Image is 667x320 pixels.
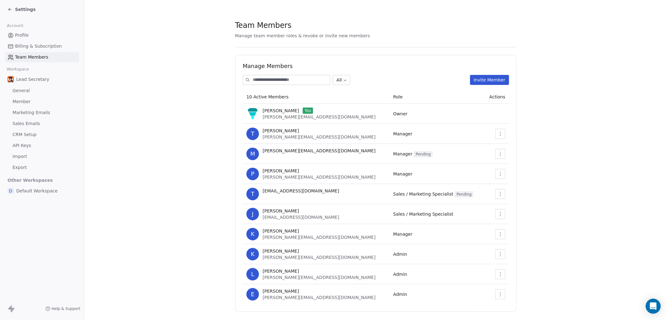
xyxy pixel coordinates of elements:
[5,30,79,40] a: Profile
[263,134,376,139] span: [PERSON_NAME][EMAIL_ADDRESS][DOMAIN_NAME]
[263,235,376,240] span: [PERSON_NAME][EMAIL_ADDRESS][DOMAIN_NAME]
[15,43,62,50] span: Billing & Subscription
[246,168,259,180] span: P
[13,164,27,171] span: Export
[8,188,14,194] span: D
[246,208,259,220] span: j
[235,21,292,30] span: Team Members
[263,148,376,154] span: [PERSON_NAME][EMAIL_ADDRESS][DOMAIN_NAME]
[263,128,299,134] span: [PERSON_NAME]
[5,151,79,162] a: Import
[263,215,339,220] span: [EMAIL_ADDRESS][DOMAIN_NAME]
[15,54,48,60] span: Team Members
[489,94,505,99] span: Actions
[263,208,299,214] span: [PERSON_NAME]
[263,228,299,234] span: [PERSON_NAME]
[5,175,55,185] span: Other Workspaces
[246,108,259,120] img: hEecdqEgQ07WQBAo-bU0EhK9Dhuc-S7YUDVdwa5BJnU
[8,76,14,82] img: icon%2001.png
[13,98,31,105] span: Member
[303,108,313,114] span: You
[4,65,32,74] span: Workspace
[5,140,79,151] a: API Keys
[263,168,299,174] span: [PERSON_NAME]
[246,248,259,260] span: K
[243,62,509,70] h1: Manage Members
[263,268,299,274] span: [PERSON_NAME]
[246,148,259,160] span: m
[235,33,370,38] span: Manage team member roles & revoke or invite new members
[455,191,473,197] span: Pending
[5,129,79,140] a: CRM Setup
[393,232,412,237] span: Manager
[13,87,30,94] span: General
[45,306,80,311] a: Help & Support
[263,295,376,300] span: [PERSON_NAME][EMAIL_ADDRESS][DOMAIN_NAME]
[13,109,50,116] span: Marketing Emails
[5,162,79,173] a: Export
[246,128,259,140] span: T
[4,21,26,30] span: Account
[393,252,407,257] span: Admin
[5,108,79,118] a: Marketing Emails
[5,52,79,62] a: Team Members
[13,142,31,149] span: API Keys
[246,94,289,99] span: 10 Active Members
[246,228,259,240] span: K
[393,191,473,197] span: Sales / Marketing Specialist
[393,111,407,116] span: Owner
[13,120,40,127] span: Sales Emails
[414,151,432,157] span: Pending
[393,131,412,136] span: Manager
[5,86,79,96] a: General
[470,75,509,85] button: Invite Member
[263,255,376,260] span: [PERSON_NAME][EMAIL_ADDRESS][DOMAIN_NAME]
[16,76,49,82] span: Lead Secretary
[246,288,259,301] span: E
[646,299,661,314] div: Open Intercom Messenger
[52,306,80,311] span: Help & Support
[263,248,299,254] span: [PERSON_NAME]
[263,114,376,119] span: [PERSON_NAME][EMAIL_ADDRESS][DOMAIN_NAME]
[15,32,29,39] span: Profile
[16,188,58,194] span: Default Workspace
[13,131,37,138] span: CRM Setup
[13,153,27,160] span: Import
[15,6,36,13] span: Settings
[393,272,407,277] span: Admin
[393,151,432,156] span: Manager
[263,108,299,114] span: [PERSON_NAME]
[8,6,36,13] a: Settings
[263,288,299,294] span: [PERSON_NAME]
[263,175,376,180] span: [PERSON_NAME][EMAIL_ADDRESS][DOMAIN_NAME]
[393,94,402,99] span: Role
[246,188,259,200] span: t
[263,188,339,194] span: [EMAIL_ADDRESS][DOMAIN_NAME]
[5,118,79,129] a: Sales Emails
[263,275,376,280] span: [PERSON_NAME][EMAIL_ADDRESS][DOMAIN_NAME]
[5,41,79,51] a: Billing & Subscription
[393,292,407,297] span: Admin
[393,212,453,217] span: Sales / Marketing Specialist
[393,171,412,176] span: Manager
[246,268,259,281] span: L
[5,97,79,107] a: Member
